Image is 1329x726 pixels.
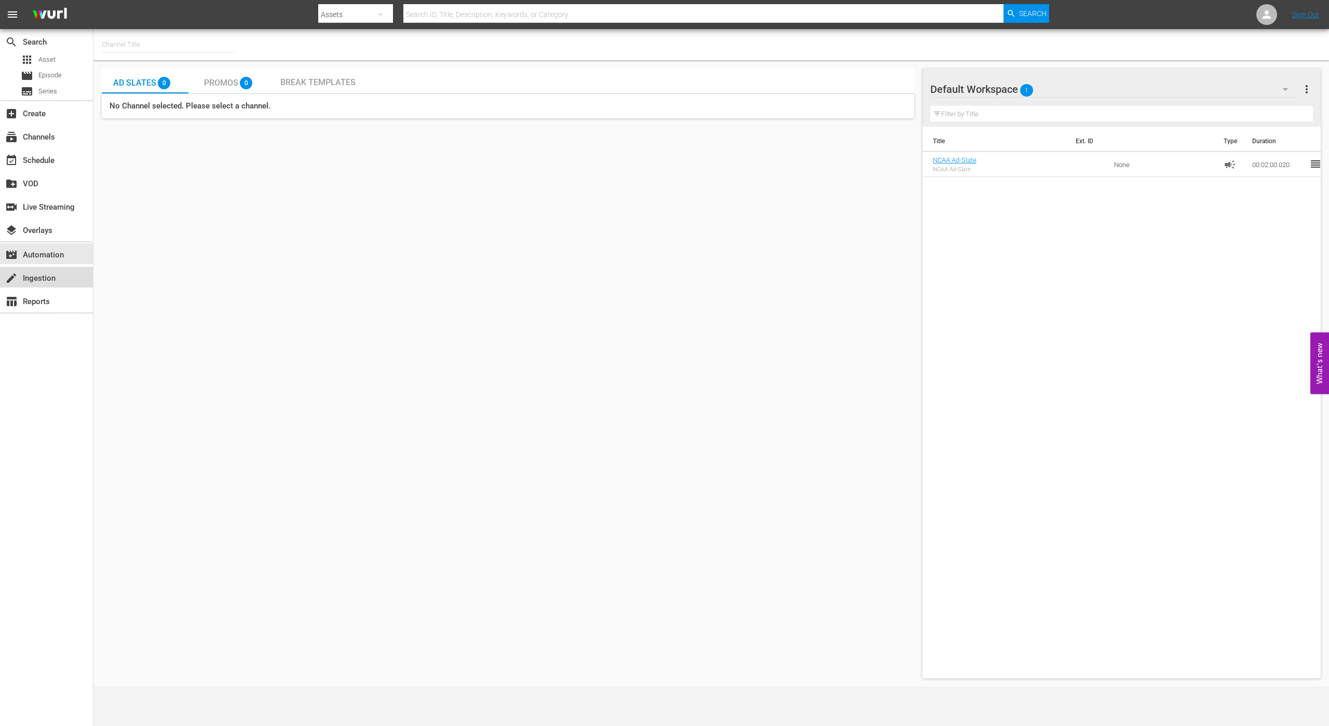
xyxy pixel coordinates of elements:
th: Type [1217,127,1246,156]
button: more_vert [1300,77,1313,102]
span: 0 [240,77,252,89]
span: reorder [1309,158,1322,170]
button: Ad Slates 0 [102,69,188,93]
a: NCAA Ad-Slate [933,156,977,164]
span: Promos [204,78,238,88]
span: menu [6,8,19,21]
td: 00:02:00.020 [1248,152,1305,177]
span: Episode [21,70,33,82]
div: NCAA Ad-Slate [933,166,977,173]
button: Search [1003,4,1049,23]
span: Series [38,86,57,97]
div: Ad Slates 0 [102,94,914,118]
span: Series [21,85,33,98]
span: Live Streaming [5,201,18,213]
span: more_vert [1300,83,1313,95]
div: Default Workspace [930,75,1297,104]
th: Title [923,127,1069,156]
span: Channels [5,131,18,143]
span: Overlays [5,224,18,237]
span: Automation [5,249,18,261]
span: Ad Slates [113,78,156,88]
h5: No Channel selected. Please select a channel. [102,94,914,118]
span: 1 [1020,79,1033,101]
span: VOD [5,177,18,190]
span: Schedule [5,154,18,167]
span: Ingestion [5,272,18,284]
span: Search [5,36,18,48]
button: Promos 0 [188,69,275,93]
button: Open Feedback Widget [1310,332,1329,394]
th: Duration [1246,127,1308,156]
a: Sign Out [1292,10,1319,19]
span: Search [1019,4,1047,23]
span: Asset [21,53,33,66]
span: Episode [38,70,62,80]
th: Ext. ID [1069,127,1217,156]
img: ans4CAIJ8jUAAAAAAAAAAAAAAAAAAAAAAAAgQb4GAAAAAAAAAAAAAAAAAAAAAAAAJMjXAAAAAAAAAAAAAAAAAAAAAAAAgAT5G... [25,3,75,27]
button: Break Templates [275,69,361,93]
span: Break Templates [280,77,356,87]
span: Asset [38,54,56,65]
span: Create [5,107,18,120]
span: Reports [5,295,18,308]
td: None [1110,152,1219,177]
span: Ad [1224,158,1236,171]
span: 0 [158,77,170,89]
